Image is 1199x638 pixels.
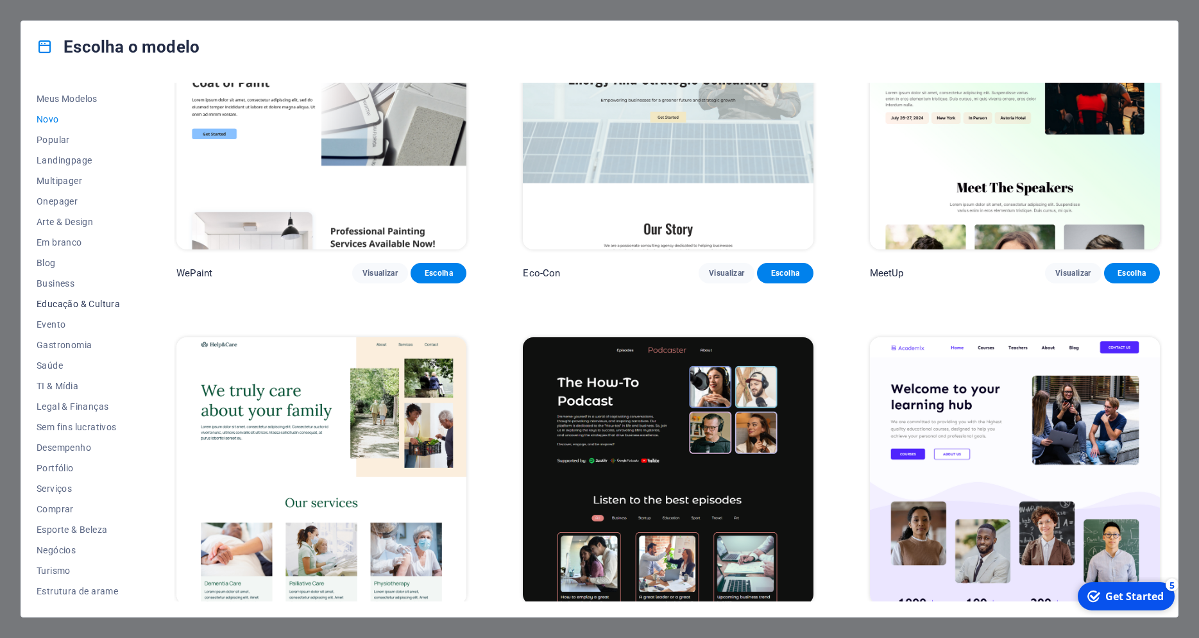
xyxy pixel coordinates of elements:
[1055,268,1091,278] span: Visualizar
[37,499,120,519] button: Comprar
[37,437,120,458] button: Desempenho
[37,463,120,473] span: Portfólio
[37,566,120,576] span: Turismo
[37,314,120,335] button: Evento
[37,335,120,355] button: Gastronomia
[1104,263,1160,283] button: Escolha
[699,263,754,283] button: Visualizar
[37,581,120,601] button: Estrutura de arame
[37,381,120,391] span: TI & Mídia
[37,396,120,417] button: Legal & Finanças
[37,155,120,165] span: Landingpage
[37,483,120,494] span: Serviços
[37,130,120,150] button: Popular
[767,268,803,278] span: Escolha
[37,94,120,104] span: Meus Modelos
[37,417,120,437] button: Sem fins lucrativos
[37,294,120,314] button: Educação & Cultura
[37,422,120,432] span: Sem fins lucrativos
[37,525,120,535] span: Esporte & Beleza
[37,299,120,309] span: Educação & Cultura
[37,586,120,596] span: Estrutura de arame
[37,176,120,186] span: Multipager
[523,267,560,280] p: Eco-Con
[37,401,120,412] span: Legal & Finanças
[176,267,212,280] p: WePaint
[37,217,120,227] span: Arte & Design
[37,191,120,212] button: Onepager
[523,337,813,605] img: Podcaster
[37,258,120,268] span: Blog
[37,212,120,232] button: Arte & Design
[37,278,120,289] span: Business
[362,268,398,278] span: Visualizar
[709,268,744,278] span: Visualizar
[352,263,408,283] button: Visualizar
[37,37,200,57] h4: Escolha o modelo
[411,263,466,283] button: Escolha
[37,232,120,253] button: Em branco
[757,263,813,283] button: Escolha
[37,360,120,371] span: Saúde
[37,458,120,478] button: Portfólio
[37,540,120,560] button: Negócios
[37,196,120,206] span: Onepager
[37,340,120,350] span: Gastronomia
[37,253,120,273] button: Blog
[37,504,120,514] span: Comprar
[95,1,108,14] div: 5
[37,545,120,555] span: Negócios
[37,376,120,396] button: TI & Mídia
[37,442,120,453] span: Desempenho
[37,519,120,540] button: Esporte & Beleza
[37,135,120,145] span: Popular
[37,560,120,581] button: Turismo
[37,319,120,330] span: Evento
[35,12,93,26] div: Get Started
[37,237,120,248] span: Em branco
[37,88,120,109] button: Meus Modelos
[1114,268,1150,278] span: Escolha
[421,268,456,278] span: Escolha
[37,150,120,171] button: Landingpage
[870,267,904,280] p: MeetUp
[37,109,120,130] button: Novo
[37,114,120,124] span: Novo
[37,171,120,191] button: Multipager
[7,5,104,33] div: Get Started 5 items remaining, 0% complete
[870,337,1160,605] img: Academix
[37,355,120,376] button: Saúde
[176,337,466,605] img: Help & Care
[37,478,120,499] button: Serviços
[37,273,120,294] button: Business
[1045,263,1101,283] button: Visualizar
